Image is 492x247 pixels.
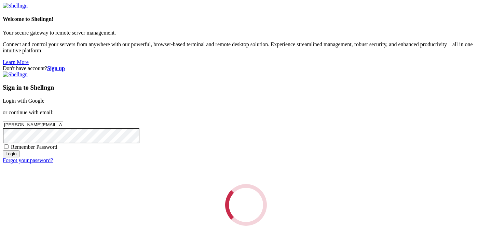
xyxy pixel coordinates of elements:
[3,84,489,91] h3: Sign in to Shellngn
[218,177,274,233] div: Loading...
[3,16,489,22] h4: Welcome to Shellngn!
[3,121,63,128] input: Email address
[3,109,489,116] p: or continue with email:
[11,144,57,150] span: Remember Password
[3,71,28,78] img: Shellngn
[3,98,44,104] a: Login with Google
[47,65,65,71] a: Sign up
[3,65,489,71] div: Don't have account?
[3,3,28,9] img: Shellngn
[4,144,9,149] input: Remember Password
[3,157,53,163] a: Forgot your password?
[3,59,29,65] a: Learn More
[3,41,489,54] p: Connect and control your servers from anywhere with our powerful, browser-based terminal and remo...
[3,30,489,36] p: Your secure gateway to remote server management.
[3,150,19,157] input: Login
